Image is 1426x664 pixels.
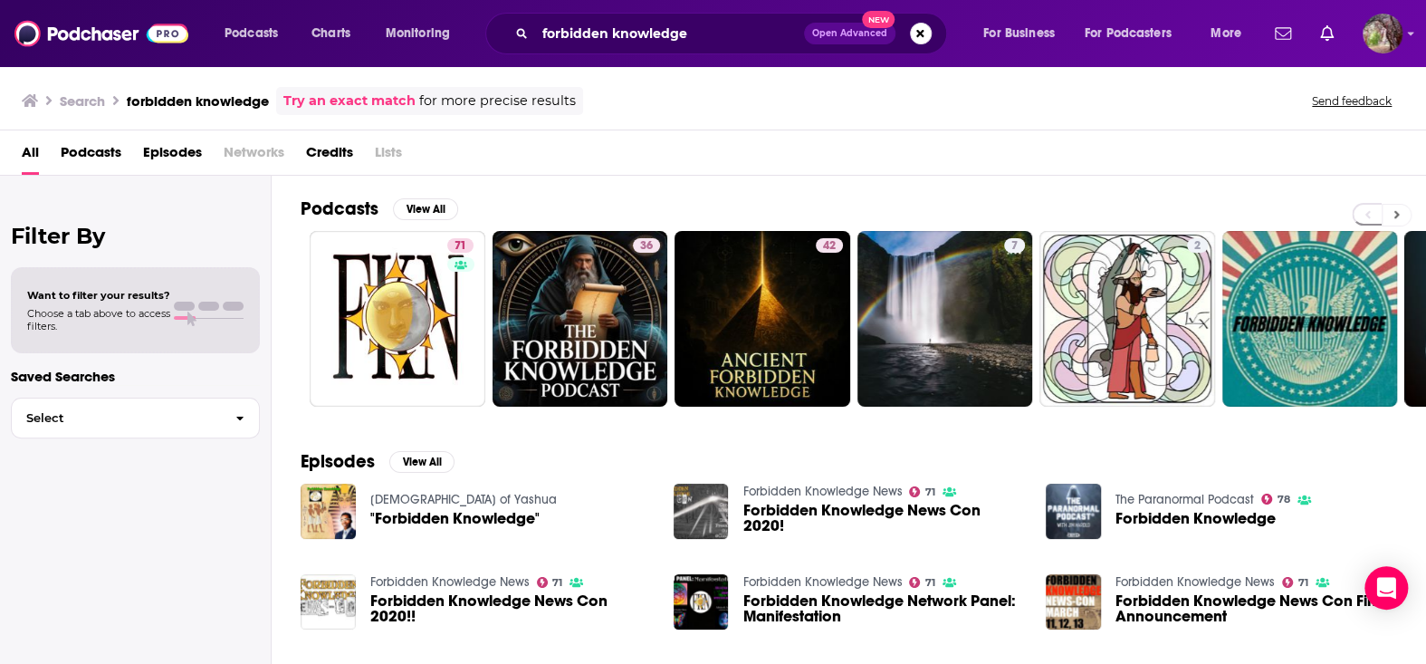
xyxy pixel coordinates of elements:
[27,289,170,302] span: Want to filter your results?
[11,223,260,249] h2: Filter By
[812,29,887,38] span: Open Advanced
[301,484,356,539] img: "Forbidden Knowledge"
[925,579,935,587] span: 71
[742,574,902,590] a: Forbidden Knowledge News
[674,484,729,539] img: Forbidden Knowledge News Con 2020!
[675,231,850,407] a: 42
[60,92,105,110] h3: Search
[1282,577,1308,588] a: 71
[1046,484,1101,539] img: Forbidden Knowledge
[1194,237,1201,255] span: 2
[143,138,202,175] a: Episodes
[447,238,474,253] a: 71
[283,91,416,111] a: Try an exact match
[1211,21,1241,46] span: More
[1115,492,1254,507] a: The Paranormal Podcast
[857,231,1033,407] a: 7
[311,21,350,46] span: Charts
[1268,18,1298,49] a: Show notifications dropdown
[1261,494,1290,505] a: 78
[1198,19,1264,48] button: open menu
[1004,238,1025,253] a: 7
[971,19,1077,48] button: open menu
[640,237,653,255] span: 36
[375,138,402,175] span: Lists
[1115,574,1275,590] a: Forbidden Knowledge News
[1298,579,1308,587] span: 71
[823,237,836,255] span: 42
[386,21,450,46] span: Monitoring
[909,486,935,497] a: 71
[674,574,729,630] img: Forbidden Knowledge Network Panel: Manifestation
[455,237,466,255] span: 71
[225,21,278,46] span: Podcasts
[300,19,361,48] a: Charts
[1115,593,1397,624] a: Forbidden Knowledge News Con Final Announcement
[301,197,378,220] h2: Podcasts
[310,231,485,407] a: 71
[633,238,660,253] a: 36
[925,488,935,496] span: 71
[1363,14,1402,53] img: User Profile
[212,19,301,48] button: open menu
[862,11,895,28] span: New
[1039,231,1215,407] a: 2
[983,21,1055,46] span: For Business
[22,138,39,175] span: All
[535,19,804,48] input: Search podcasts, credits, & more...
[493,231,668,407] a: 36
[301,197,458,220] a: PodcastsView All
[1073,19,1198,48] button: open menu
[61,138,121,175] a: Podcasts
[14,16,188,51] img: Podchaser - Follow, Share and Rate Podcasts
[742,593,1024,624] a: Forbidden Knowledge Network Panel: Manifestation
[373,19,474,48] button: open menu
[370,492,557,507] a: Gospel of Yashua
[1085,21,1172,46] span: For Podcasters
[27,307,170,332] span: Choose a tab above to access filters.
[502,13,964,54] div: Search podcasts, credits, & more...
[1306,93,1397,109] button: Send feedback
[127,92,269,110] h3: forbidden knowledge
[389,451,455,473] button: View All
[306,138,353,175] a: Credits
[1046,574,1101,630] img: Forbidden Knowledge News Con Final Announcement
[1313,18,1341,49] a: Show notifications dropdown
[1364,566,1408,610] div: Open Intercom Messenger
[370,593,652,624] a: Forbidden Knowledge News Con 2020!!
[816,238,843,253] a: 42
[1115,511,1276,526] a: Forbidden Knowledge
[11,398,260,438] button: Select
[370,511,540,526] span: "Forbidden Knowledge"
[742,484,902,499] a: Forbidden Knowledge News
[419,91,576,111] span: for more precise results
[224,138,284,175] span: Networks
[301,574,356,630] img: Forbidden Knowledge News Con 2020!!
[552,579,562,587] span: 71
[1011,237,1018,255] span: 7
[301,450,375,473] h2: Episodes
[742,503,1024,534] a: Forbidden Knowledge News Con 2020!
[1363,14,1402,53] span: Logged in as MSanz
[11,368,260,385] p: Saved Searches
[301,450,455,473] a: EpisodesView All
[393,198,458,220] button: View All
[537,577,563,588] a: 71
[1363,14,1402,53] button: Show profile menu
[370,574,530,590] a: Forbidden Knowledge News
[1278,496,1290,504] span: 78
